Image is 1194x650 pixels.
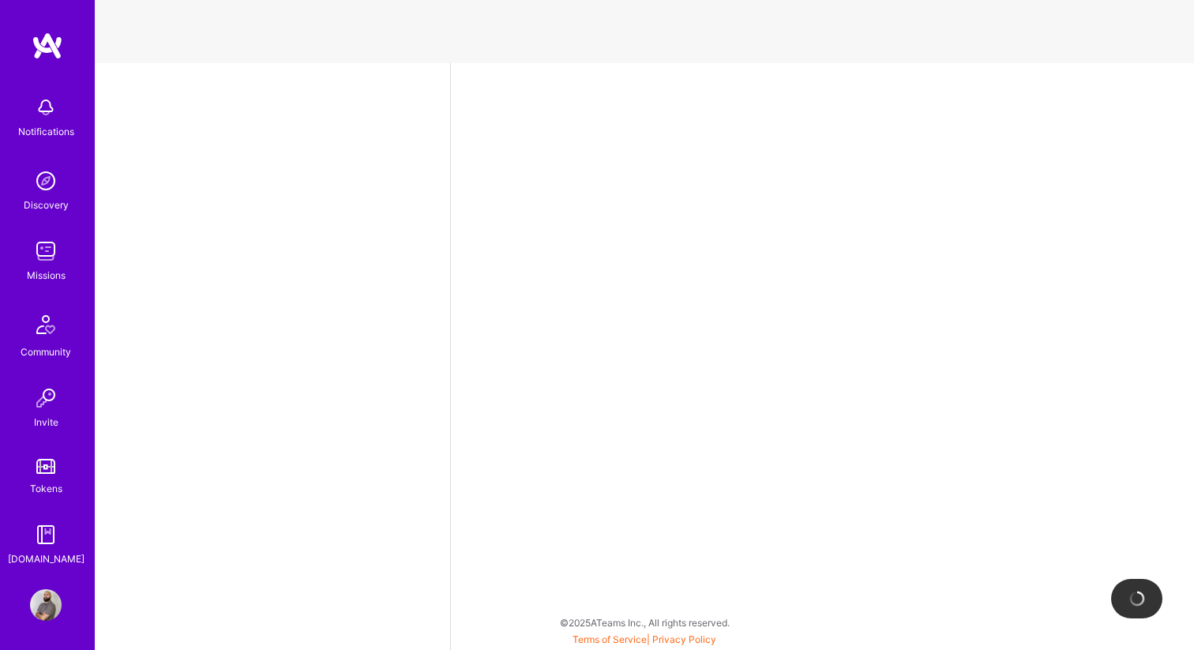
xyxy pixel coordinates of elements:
img: teamwork [30,235,62,267]
div: © 2025 ATeams Inc., All rights reserved. [95,603,1194,642]
img: logo [32,32,63,60]
img: tokens [36,459,55,474]
div: Missions [27,267,66,284]
img: Invite [30,382,62,414]
div: [DOMAIN_NAME] [8,550,84,567]
a: Privacy Policy [652,633,716,645]
img: bell [30,92,62,123]
div: Community [21,344,71,360]
div: Notifications [18,123,74,140]
a: Terms of Service [573,633,647,645]
img: User Avatar [30,589,62,621]
div: Discovery [24,197,69,213]
span: | [573,633,716,645]
img: loading [1129,591,1145,607]
img: Community [27,306,65,344]
div: Invite [34,414,58,430]
div: Tokens [30,480,62,497]
img: discovery [30,165,62,197]
img: guide book [30,519,62,550]
a: User Avatar [26,589,66,621]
